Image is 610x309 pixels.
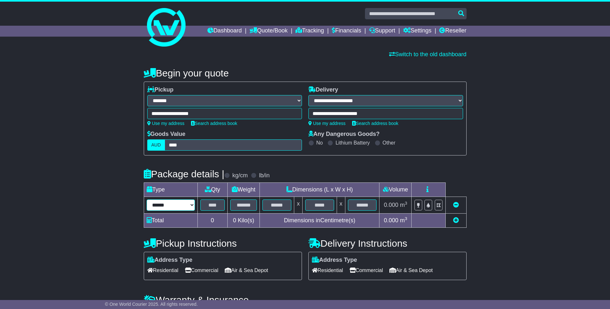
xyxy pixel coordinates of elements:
span: Residential [147,265,178,275]
td: Qty [197,183,227,197]
a: Switch to the old dashboard [389,51,466,57]
a: Use my address [147,121,185,126]
label: Address Type [312,257,357,264]
span: m [400,217,407,224]
td: Total [144,214,197,228]
label: Delivery [308,86,338,93]
span: Commercial [185,265,218,275]
span: © One World Courier 2025. All rights reserved. [105,302,198,307]
a: Remove this item [453,202,459,208]
a: Financials [332,26,361,37]
label: lb/in [259,172,269,179]
td: x [294,197,303,214]
label: Other [383,140,396,146]
a: Search address book [352,121,398,126]
td: Type [144,183,197,197]
span: 0.000 [384,217,398,224]
td: Kilo(s) [227,214,260,228]
label: Address Type [147,257,193,264]
h4: Pickup Instructions [144,238,302,249]
a: Add new item [453,217,459,224]
span: Residential [312,265,343,275]
span: 0 [233,217,236,224]
td: x [337,197,345,214]
a: Use my address [308,121,346,126]
a: Dashboard [207,26,242,37]
td: Dimensions (L x W x H) [260,183,379,197]
label: Goods Value [147,131,186,138]
td: Volume [379,183,412,197]
a: Tracking [296,26,324,37]
span: m [400,202,407,208]
label: AUD [147,139,165,151]
label: Any Dangerous Goods? [308,131,380,138]
span: Commercial [350,265,383,275]
label: kg/cm [232,172,248,179]
a: Support [369,26,395,37]
span: Air & Sea Depot [225,265,268,275]
a: Search address book [191,121,237,126]
a: Settings [403,26,432,37]
h4: Begin your quote [144,68,467,78]
a: Reseller [439,26,466,37]
span: 0.000 [384,202,398,208]
label: No [316,140,323,146]
a: Quote/Book [250,26,287,37]
td: Dimensions in Centimetre(s) [260,214,379,228]
h4: Package details | [144,169,224,179]
h4: Delivery Instructions [308,238,467,249]
sup: 3 [405,201,407,206]
span: Air & Sea Depot [389,265,433,275]
td: 0 [197,214,227,228]
sup: 3 [405,216,407,221]
label: Pickup [147,86,174,93]
label: Lithium Battery [335,140,370,146]
h4: Warranty & Insurance [144,295,467,305]
td: Weight [227,183,260,197]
